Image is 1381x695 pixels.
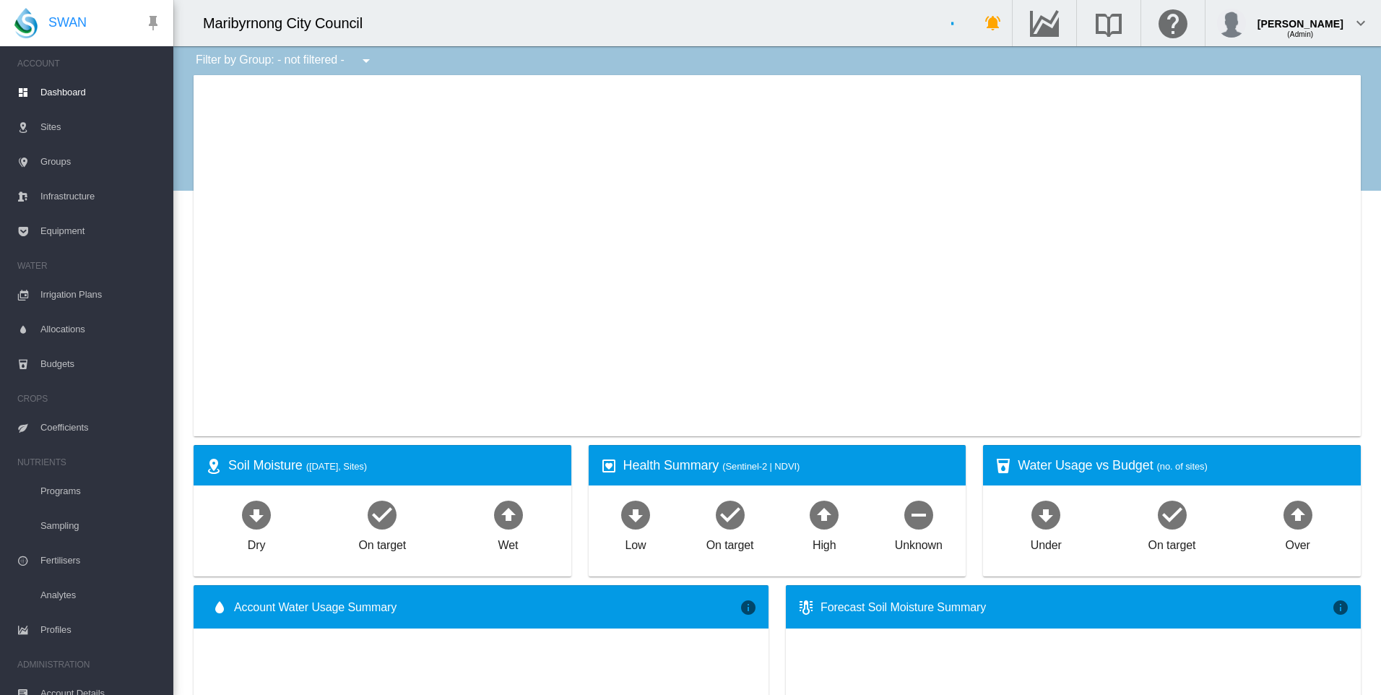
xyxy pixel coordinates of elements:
md-icon: icon-chevron-down [1352,14,1369,32]
div: High [813,532,836,553]
div: Forecast Soil Moisture Summary [821,600,1332,616]
md-icon: icon-thermometer-lines [797,599,815,616]
span: Analytes [40,578,162,613]
span: Account Water Usage Summary [234,600,740,616]
md-icon: icon-checkbox-marked-circle [1155,497,1190,532]
img: SWAN-Landscape-Logo-Colour-drop.png [14,8,38,38]
div: Unknown [895,532,943,553]
md-icon: icon-arrow-down-bold-circle [618,497,653,532]
span: Sampling [40,509,162,543]
div: Under [1031,532,1062,553]
div: Maribyrnong City Council [203,13,376,33]
span: Coefficients [40,410,162,445]
span: Dashboard [40,75,162,110]
span: Fertilisers [40,543,162,578]
span: ACCOUNT [17,52,162,75]
span: Budgets [40,347,162,381]
span: ADMINISTRATION [17,653,162,676]
md-icon: icon-arrow-up-bold-circle [491,497,526,532]
md-icon: icon-arrow-down-bold-circle [1029,497,1063,532]
div: On target [1148,532,1196,553]
span: NUTRIENTS [17,451,162,474]
span: CROPS [17,387,162,410]
span: (no. of sites) [1157,461,1208,472]
md-icon: icon-pin [144,14,162,32]
md-icon: icon-water [211,599,228,616]
md-icon: icon-checkbox-marked-circle [713,497,748,532]
div: Water Usage vs Budget [1018,457,1349,475]
span: Equipment [40,214,162,249]
span: Groups [40,144,162,179]
span: ([DATE], Sites) [306,461,367,472]
span: Sites [40,110,162,144]
span: (Sentinel-2 | NDVI) [722,461,800,472]
span: Programs [40,474,162,509]
div: [PERSON_NAME] [1257,11,1343,25]
md-icon: Click here for help [1156,14,1190,32]
button: icon-bell-ring [979,9,1008,38]
span: Irrigation Plans [40,277,162,312]
div: On target [358,532,406,553]
div: Low [625,532,646,553]
md-icon: icon-information [740,599,757,616]
span: Profiles [40,613,162,647]
md-icon: icon-bell-ring [984,14,1002,32]
md-icon: icon-cup-water [995,457,1012,475]
div: Wet [498,532,519,553]
button: icon-menu-down [352,46,381,75]
md-icon: icon-heart-box-outline [600,457,618,475]
md-icon: icon-arrow-down-bold-circle [239,497,274,532]
div: Soil Moisture [228,457,560,475]
md-icon: icon-checkbox-marked-circle [365,497,399,532]
md-icon: icon-arrow-up-bold-circle [1281,497,1315,532]
md-icon: Go to the Data Hub [1027,14,1062,32]
span: WATER [17,254,162,277]
md-icon: icon-minus-circle [901,497,936,532]
img: profile.jpg [1217,9,1246,38]
div: On target [706,532,754,553]
span: Infrastructure [40,179,162,214]
span: SWAN [48,14,87,32]
md-icon: icon-menu-down [358,52,375,69]
span: Allocations [40,312,162,347]
div: Filter by Group: - not filtered - [185,46,385,75]
div: Health Summary [623,457,955,475]
md-icon: Search the knowledge base [1091,14,1126,32]
div: Dry [248,532,266,553]
md-icon: icon-arrow-up-bold-circle [807,497,841,532]
span: (Admin) [1287,30,1313,38]
div: Over [1286,532,1310,553]
md-icon: icon-information [1332,599,1349,616]
md-icon: icon-map-marker-radius [205,457,222,475]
